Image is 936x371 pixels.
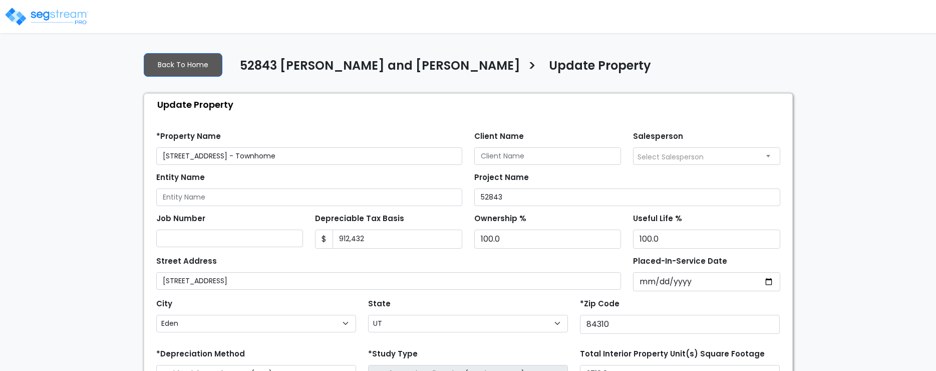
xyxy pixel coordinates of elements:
a: 52843 [PERSON_NAME] and [PERSON_NAME] [232,59,520,80]
label: Job Number [156,213,205,225]
label: Useful Life % [633,213,682,225]
input: Entity Name [156,189,462,206]
input: Client Name [474,147,621,165]
h4: Update Property [549,59,651,76]
img: logo_pro_r.png [4,7,89,27]
input: Zip Code [580,315,780,334]
span: Select Salesperson [638,152,704,162]
div: Update Property [149,94,792,115]
span: $ [315,230,333,249]
input: Project Name [474,189,780,206]
label: Depreciable Tax Basis [315,213,404,225]
label: Street Address [156,256,217,267]
a: Update Property [541,59,651,80]
label: State [368,298,391,310]
label: Placed-In-Service Date [633,256,727,267]
input: Ownership [474,230,621,249]
label: Ownership % [474,213,526,225]
label: Salesperson [633,131,683,142]
a: Back To Home [144,53,222,77]
label: City [156,298,172,310]
h4: 52843 [PERSON_NAME] and [PERSON_NAME] [240,59,520,76]
input: Depreciation [633,230,780,249]
label: Entity Name [156,172,205,183]
h3: > [528,58,536,77]
label: *Study Type [368,348,418,360]
input: Street Address [156,272,621,290]
label: Project Name [474,172,529,183]
input: 0.00 [333,230,462,249]
label: *Property Name [156,131,221,142]
label: Client Name [474,131,524,142]
input: Property Name [156,147,462,165]
label: Total Interior Property Unit(s) Square Footage [580,348,765,360]
label: *Depreciation Method [156,348,245,360]
label: *Zip Code [580,298,619,310]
